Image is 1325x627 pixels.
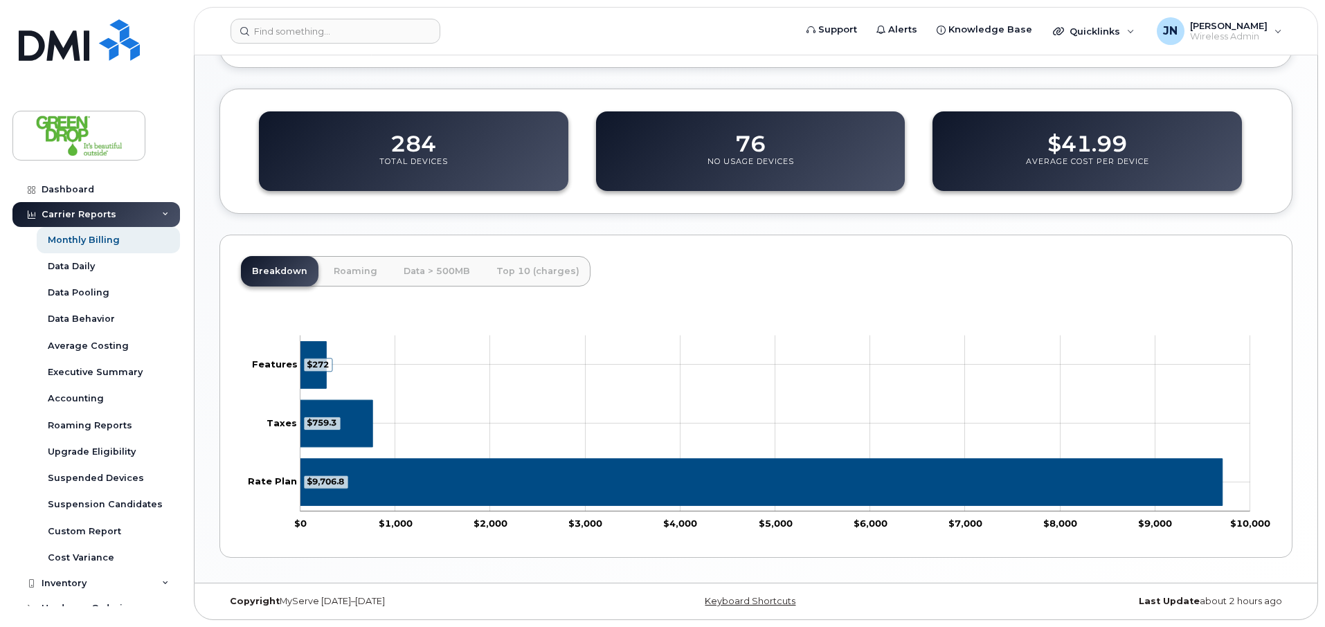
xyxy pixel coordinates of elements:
[307,476,344,487] tspan: $9,706.8
[252,358,298,370] tspan: Features
[1043,517,1077,528] tspan: $8,000
[307,417,336,428] tspan: $759.3
[485,256,591,287] a: Top 10 (charges)
[797,16,867,44] a: Support
[867,16,927,44] a: Alerts
[663,517,697,528] tspan: $4,000
[759,517,793,528] tspan: $5,000
[248,335,1270,528] g: Chart
[219,596,577,607] div: MyServe [DATE]–[DATE]
[818,23,857,37] span: Support
[948,23,1032,37] span: Knowledge Base
[935,596,1292,607] div: about 2 hours ago
[888,23,917,37] span: Alerts
[1190,31,1268,42] span: Wireless Admin
[1147,17,1292,45] div: Josh Noddin
[230,596,280,606] strong: Copyright
[1047,118,1127,156] dd: $41.99
[927,16,1042,44] a: Knowledge Base
[1138,517,1172,528] tspan: $9,000
[1163,23,1178,39] span: JN
[379,156,448,181] p: Total Devices
[948,517,982,528] tspan: $7,000
[390,118,436,156] dd: 284
[300,341,1223,505] g: Series
[379,517,413,528] tspan: $1,000
[705,596,795,606] a: Keyboard Shortcuts
[393,256,481,287] a: Data > 500MB
[568,517,602,528] tspan: $3,000
[267,417,297,428] tspan: Taxes
[323,256,388,287] a: Roaming
[231,19,440,44] input: Find something...
[854,517,887,528] tspan: $6,000
[1190,20,1268,31] span: [PERSON_NAME]
[248,475,297,487] tspan: Rate Plan
[294,517,307,528] tspan: $0
[1139,596,1200,606] strong: Last Update
[307,358,329,369] tspan: $272
[1230,517,1270,528] tspan: $10,000
[1026,156,1149,181] p: Average Cost Per Device
[707,156,794,181] p: No Usage Devices
[1043,17,1144,45] div: Quicklinks
[1070,26,1120,37] span: Quicklinks
[241,256,318,287] a: Breakdown
[735,118,766,156] dd: 76
[474,517,507,528] tspan: $2,000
